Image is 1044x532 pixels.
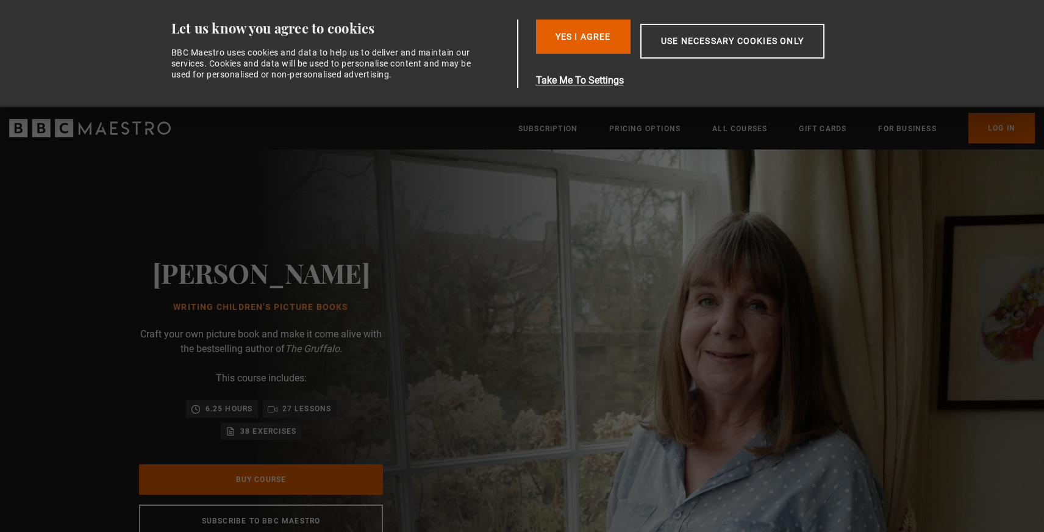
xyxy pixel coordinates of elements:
a: Pricing Options [609,123,681,135]
div: BBC Maestro uses cookies and data to help us to deliver and maintain our services. Cookies and da... [171,47,479,81]
a: For business [878,123,936,135]
a: All Courses [712,123,767,135]
div: Let us know you agree to cookies [171,20,513,37]
nav: Primary [518,113,1035,143]
button: Use necessary cookies only [640,24,824,59]
a: Gift Cards [799,123,846,135]
button: Yes I Agree [536,20,631,54]
i: The Gruffalo [285,343,340,354]
a: Subscription [518,123,577,135]
p: 27 lessons [282,403,332,415]
p: This course includes: [216,371,307,386]
svg: BBC Maestro [9,119,171,137]
p: Craft your own picture book and make it come alive with the bestselling author of . [139,327,383,356]
h2: [PERSON_NAME] [152,257,370,288]
p: 38 exercises [240,425,296,437]
p: 6.25 hours [206,403,253,415]
h1: Writing Children's Picture Books [152,303,370,312]
button: Take Me To Settings [536,73,882,88]
a: Buy Course [139,464,383,495]
a: Log In [968,113,1035,143]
